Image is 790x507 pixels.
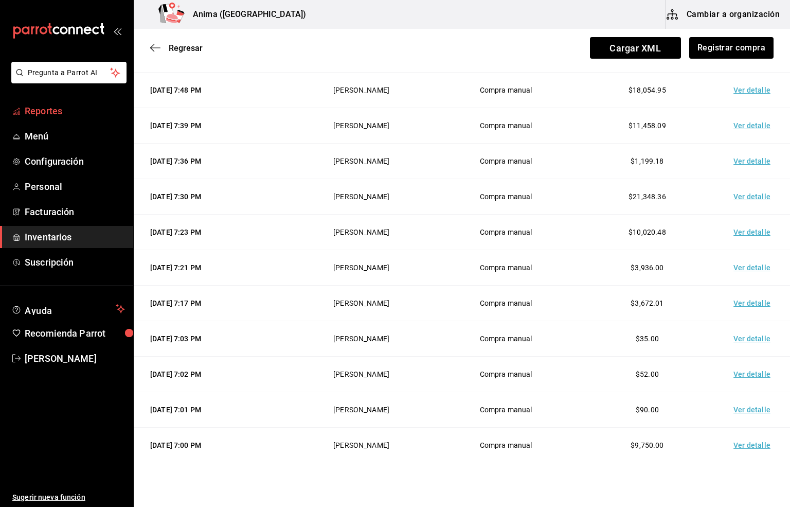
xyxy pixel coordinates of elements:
td: Ver detalle [718,215,790,250]
span: $3,672.01 [631,299,663,307]
span: Sugerir nueva función [12,492,125,503]
td: Compra manual [435,286,577,321]
td: Compra manual [435,357,577,392]
span: Recomienda Parrot [25,326,125,340]
span: $35.00 [636,335,659,343]
div: [DATE] 7:48 PM [150,85,275,95]
span: $90.00 [636,406,659,414]
td: [PERSON_NAME] [288,428,435,463]
td: Ver detalle [718,144,790,179]
td: [PERSON_NAME] [288,144,435,179]
td: Ver detalle [718,321,790,357]
span: Inventarios [25,230,125,244]
div: [DATE] 7:23 PM [150,227,275,237]
div: [DATE] 7:02 PM [150,369,275,379]
td: [PERSON_NAME] [288,392,435,428]
td: [PERSON_NAME] [288,108,435,144]
span: Reportes [25,104,125,118]
span: $11,458.09 [629,121,666,130]
td: [PERSON_NAME] [288,357,435,392]
td: Ver detalle [718,286,790,321]
td: Compra manual [435,250,577,286]
div: [DATE] 7:03 PM [150,334,275,344]
span: Configuración [25,154,125,168]
td: [PERSON_NAME] [288,286,435,321]
span: Ayuda [25,303,112,315]
button: Registrar compra [689,37,774,59]
button: Regresar [150,43,203,53]
div: [DATE] 7:01 PM [150,405,275,415]
span: $52.00 [636,370,659,378]
td: Ver detalle [718,250,790,286]
td: [PERSON_NAME] [288,179,435,215]
td: Ver detalle [718,179,790,215]
span: $9,750.00 [631,441,663,449]
td: Compra manual [435,73,577,108]
td: Compra manual [435,428,577,463]
td: Ver detalle [718,428,790,463]
button: open_drawer_menu [113,27,121,35]
td: Ver detalle [718,392,790,428]
h3: Anima ([GEOGRAPHIC_DATA]) [185,8,306,21]
button: Pregunta a Parrot AI [11,62,127,83]
td: Compra manual [435,144,577,179]
td: [PERSON_NAME] [288,215,435,250]
span: [PERSON_NAME] [25,352,125,365]
td: Ver detalle [718,357,790,392]
span: Suscripción [25,255,125,269]
td: Compra manual [435,392,577,428]
div: [DATE] 7:17 PM [150,298,275,308]
span: Regresar [169,43,203,53]
span: $18,054.95 [629,86,666,94]
div: [DATE] 7:00 PM [150,440,275,450]
span: Facturación [25,205,125,219]
span: $1,199.18 [631,157,663,165]
td: Ver detalle [718,73,790,108]
td: Compra manual [435,321,577,357]
td: [PERSON_NAME] [288,250,435,286]
span: Cargar XML [590,37,681,59]
span: Personal [25,180,125,194]
div: [DATE] 7:39 PM [150,120,275,131]
td: [PERSON_NAME] [288,73,435,108]
td: [PERSON_NAME] [288,321,435,357]
span: $10,020.48 [629,228,666,236]
span: $3,936.00 [631,264,663,272]
td: Compra manual [435,108,577,144]
a: Pregunta a Parrot AI [7,75,127,85]
td: Compra manual [435,179,577,215]
div: [DATE] 7:30 PM [150,191,275,202]
td: Ver detalle [718,108,790,144]
td: Compra manual [435,215,577,250]
div: [DATE] 7:21 PM [150,263,275,273]
span: $21,348.36 [629,193,666,201]
span: Pregunta a Parrot AI [28,67,111,78]
div: [DATE] 7:36 PM [150,156,275,166]
span: Menú [25,129,125,143]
